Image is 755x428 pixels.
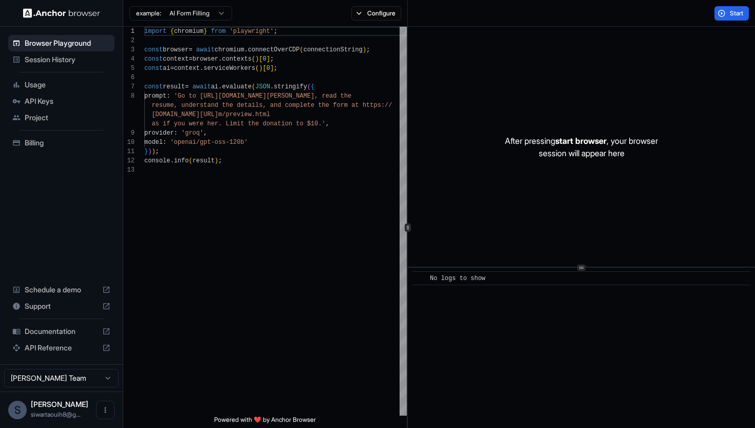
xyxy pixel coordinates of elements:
[136,9,161,17] span: example:
[300,46,304,53] span: (
[152,148,155,155] span: )
[270,83,274,90] span: .
[230,28,274,35] span: 'playwright'
[144,157,170,164] span: console
[215,46,244,53] span: chromium
[8,109,115,126] div: Project
[262,55,266,63] span: 0
[23,8,100,18] img: Anchor Logo
[174,129,178,137] span: :
[144,46,163,53] span: const
[203,65,255,72] span: serviceWorkers
[174,92,329,100] span: 'Go to [URL][DOMAIN_NAME][PERSON_NAME], re
[730,9,744,17] span: Start
[25,113,110,123] span: Project
[31,400,88,408] span: Siwar Taouih
[203,129,207,137] span: ,
[326,120,329,127] span: ,
[8,135,115,151] div: Billing
[96,401,115,419] button: Open menu
[185,83,188,90] span: =
[193,83,211,90] span: await
[267,65,270,72] span: 0
[123,73,135,82] div: 6
[174,65,200,72] span: context
[163,46,188,53] span: browser
[163,55,188,63] span: context
[123,156,135,165] div: 12
[304,46,363,53] span: connectionString
[166,92,170,100] span: :
[123,82,135,91] div: 7
[8,51,115,68] div: Session History
[505,135,658,159] p: After pressing , your browser session will appear here
[259,55,262,63] span: [
[144,148,148,155] span: }
[270,55,274,63] span: ;
[174,157,189,164] span: info
[25,326,98,337] span: Documentation
[152,102,336,109] span: resume, understand the details, and complete the f
[25,38,110,48] span: Browser Playground
[123,165,135,175] div: 13
[170,28,174,35] span: {
[555,136,607,146] span: start browser
[255,55,259,63] span: )
[311,83,314,90] span: {
[193,157,215,164] span: result
[262,65,266,72] span: [
[25,138,110,148] span: Billing
[8,35,115,51] div: Browser Playground
[274,65,277,72] span: ;
[188,46,192,53] span: =
[144,55,163,63] span: const
[8,93,115,109] div: API Keys
[8,401,27,419] div: S
[218,55,222,63] span: .
[8,323,115,340] div: Documentation
[156,148,159,155] span: ;
[163,139,166,146] span: :
[274,83,307,90] span: stringify
[196,46,215,53] span: await
[144,65,163,72] span: const
[123,36,135,45] div: 2
[123,27,135,36] div: 1
[8,298,115,314] div: Support
[25,301,98,311] span: Support
[123,54,135,64] div: 4
[270,65,274,72] span: ]
[211,83,218,90] span: ai
[222,55,252,63] span: contexts
[25,54,110,65] span: Session History
[307,83,311,90] span: (
[248,46,300,53] span: connectOverCDP
[252,55,255,63] span: (
[25,80,110,90] span: Usage
[144,83,163,90] span: const
[144,28,166,35] span: import
[8,282,115,298] div: Schedule a demo
[200,65,203,72] span: .
[203,28,207,35] span: }
[336,102,392,109] span: orm at https://
[123,147,135,156] div: 11
[255,65,259,72] span: (
[188,157,192,164] span: (
[218,83,222,90] span: .
[417,273,422,284] span: ​
[152,111,218,118] span: [DOMAIN_NAME][URL]
[170,139,248,146] span: 'openai/gpt-oss-120b'
[215,157,218,164] span: )
[144,139,163,146] span: model
[144,129,174,137] span: provider
[329,92,351,100] span: ad the
[244,46,248,53] span: .
[123,138,135,147] div: 10
[218,111,270,118] span: m/preview.html
[123,128,135,138] div: 9
[163,83,185,90] span: result
[123,45,135,54] div: 3
[148,148,152,155] span: )
[25,285,98,295] span: Schedule a demo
